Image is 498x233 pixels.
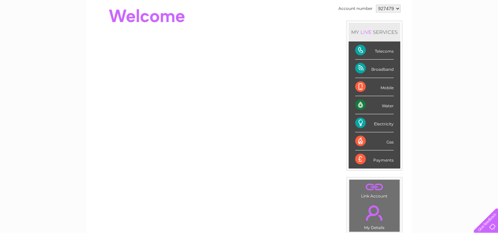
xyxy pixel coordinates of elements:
div: Clear Business is a trading name of Verastar Limited (registered in [GEOGRAPHIC_DATA] No. 3667643... [94,4,405,32]
a: Contact [454,28,470,33]
td: My Details [349,200,400,232]
div: Water [355,96,394,114]
td: Account number [337,3,374,14]
a: . [351,201,398,224]
td: Link Account [349,179,400,200]
div: Gas [355,132,394,150]
a: Telecoms [417,28,437,33]
div: LIVE [359,29,373,35]
div: Broadband [355,60,394,78]
div: MY SERVICES [349,23,400,41]
a: Blog [441,28,450,33]
a: Energy [399,28,413,33]
a: Log out [476,28,492,33]
a: 0333 014 3131 [374,3,419,12]
div: Telecoms [355,41,394,60]
a: Water [382,28,395,33]
div: Electricity [355,114,394,132]
img: logo.png [17,17,51,37]
div: Payments [355,150,394,168]
div: Mobile [355,78,394,96]
a: . [351,181,398,193]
